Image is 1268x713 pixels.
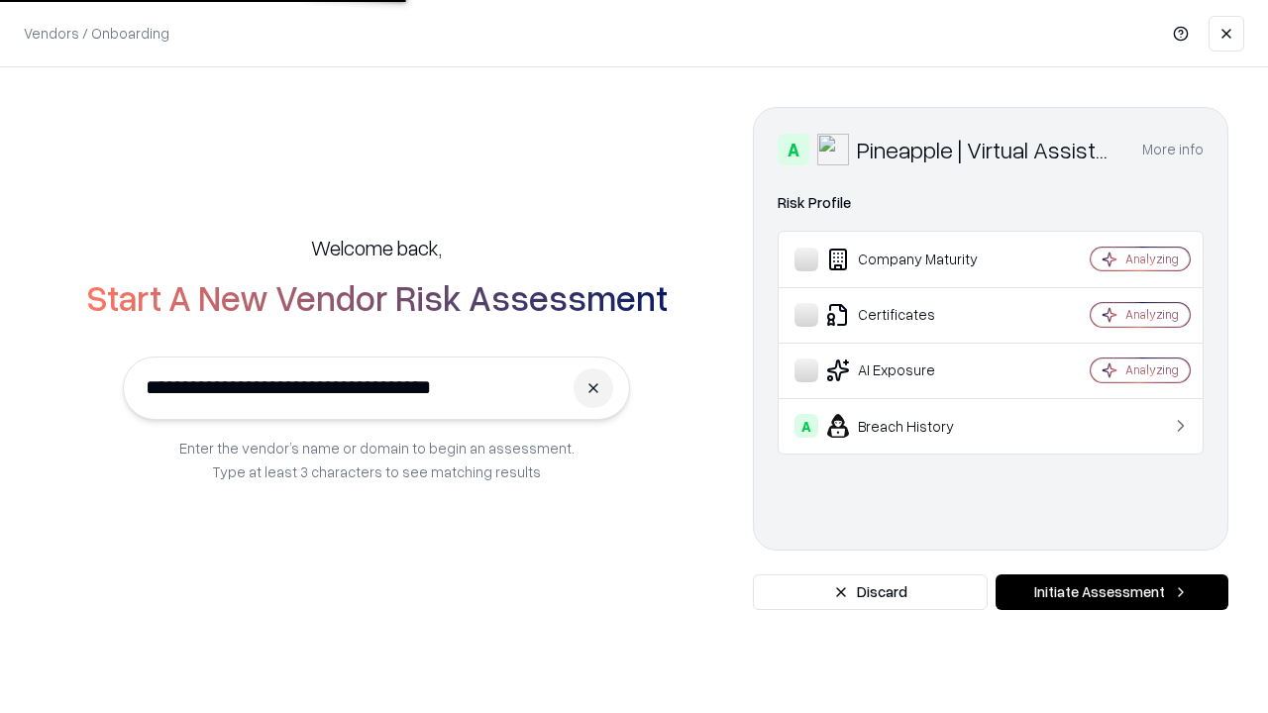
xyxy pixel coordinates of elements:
[778,134,809,165] div: A
[778,191,1204,215] div: Risk Profile
[857,134,1118,165] div: Pineapple | Virtual Assistant Agency
[311,234,442,261] h5: Welcome back,
[1125,251,1179,267] div: Analyzing
[24,23,169,44] p: Vendors / Onboarding
[794,303,1031,327] div: Certificates
[817,134,849,165] img: Pineapple | Virtual Assistant Agency
[794,358,1031,382] div: AI Exposure
[86,277,668,317] h2: Start A New Vendor Risk Assessment
[1142,132,1204,167] button: More info
[996,574,1228,610] button: Initiate Assessment
[1125,361,1179,378] div: Analyzing
[794,414,1031,438] div: Breach History
[794,248,1031,271] div: Company Maturity
[1125,306,1179,323] div: Analyzing
[794,414,818,438] div: A
[753,574,988,610] button: Discard
[179,436,575,483] p: Enter the vendor’s name or domain to begin an assessment. Type at least 3 characters to see match...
